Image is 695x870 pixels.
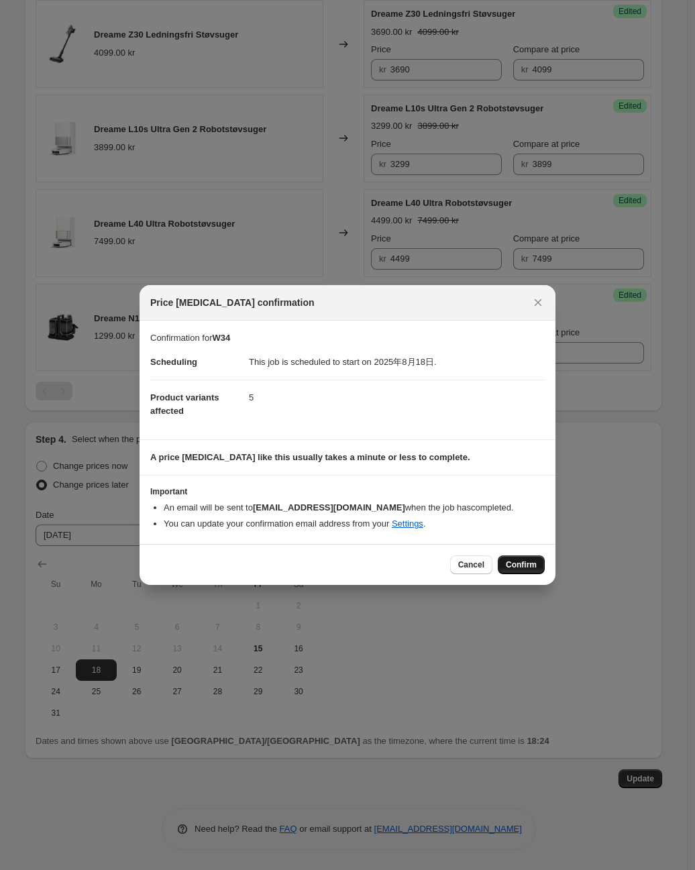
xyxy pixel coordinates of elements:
[150,357,197,367] span: Scheduling
[458,559,484,570] span: Cancel
[498,555,545,574] button: Confirm
[150,392,219,416] span: Product variants affected
[164,517,545,531] li: You can update your confirmation email address from your .
[506,559,537,570] span: Confirm
[164,501,545,514] li: An email will be sent to when the job has completed .
[150,452,470,462] b: A price [MEDICAL_DATA] like this usually takes a minute or less to complete.
[150,331,545,345] p: Confirmation for
[150,296,315,309] span: Price [MEDICAL_DATA] confirmation
[249,345,545,380] dd: This job is scheduled to start on 2025年8月18日.
[392,519,423,529] a: Settings
[249,380,545,415] dd: 5
[212,333,230,343] b: W34
[529,293,547,312] button: Close
[253,502,405,512] b: [EMAIL_ADDRESS][DOMAIN_NAME]
[150,486,545,497] h3: Important
[450,555,492,574] button: Cancel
